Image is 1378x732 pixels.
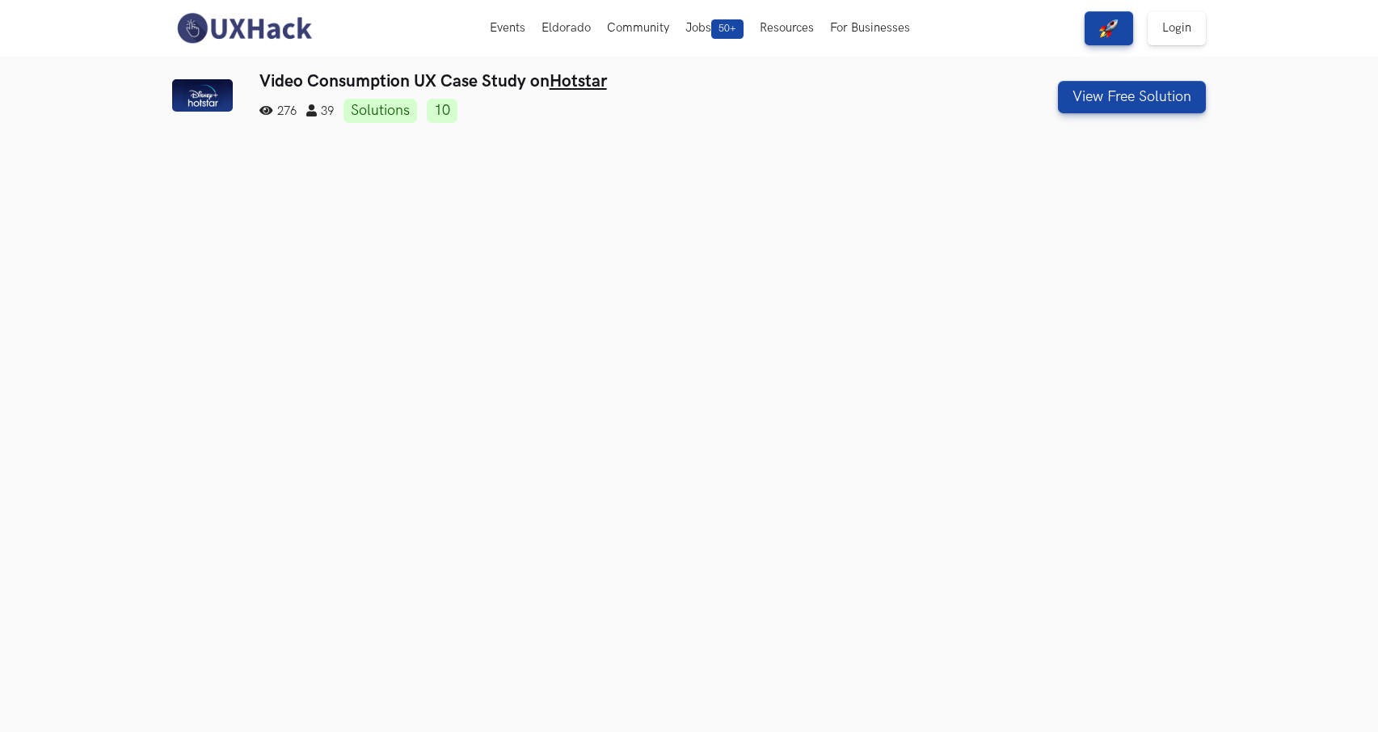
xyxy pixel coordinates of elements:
span: 39 [306,104,334,118]
a: Hotstar [550,71,607,91]
img: UXHack-logo.png [172,11,316,45]
img: Hotstar logo [172,79,233,112]
button: View Free Solution [1058,81,1206,113]
a: Solutions [343,99,417,123]
h3: Video Consumption UX Case Study on [259,71,944,91]
span: 50+ [711,19,744,39]
span: 276 [259,104,297,118]
a: Login [1148,11,1206,45]
img: rocket [1099,19,1119,38]
a: 10 [427,99,457,123]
